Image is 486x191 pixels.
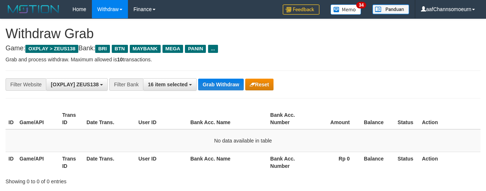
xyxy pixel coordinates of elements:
[208,45,218,53] span: ...
[95,45,110,53] span: BRI
[162,45,183,53] span: MEGA
[361,108,394,129] th: Balance
[361,152,394,173] th: Balance
[356,2,366,8] span: 34
[6,26,480,41] h1: Withdraw Grab
[117,57,123,62] strong: 10
[59,108,83,129] th: Trans ID
[330,4,361,15] img: Button%20Memo.svg
[17,108,59,129] th: Game/API
[6,108,17,129] th: ID
[395,108,419,129] th: Status
[6,152,17,173] th: ID
[136,108,187,129] th: User ID
[6,4,61,15] img: MOTION_logo.png
[187,152,267,173] th: Bank Acc. Name
[112,45,128,53] span: BTN
[372,4,409,14] img: panduan.png
[46,78,108,91] button: [OXPLAY] ZEUS138
[283,4,319,15] img: Feedback.jpg
[6,56,480,63] p: Grab and process withdraw. Maximum allowed is transactions.
[419,152,480,173] th: Action
[6,78,46,91] div: Filter Website
[136,152,187,173] th: User ID
[310,152,361,173] th: Rp 0
[130,45,161,53] span: MAYBANK
[59,152,83,173] th: Trans ID
[6,175,197,185] div: Showing 0 to 0 of 0 entries
[419,108,480,129] th: Action
[267,152,310,173] th: Bank Acc. Number
[245,79,274,90] button: Reset
[6,129,480,152] td: No data available in table
[17,152,59,173] th: Game/API
[83,108,135,129] th: Date Trans.
[143,78,197,91] button: 16 item selected
[6,45,480,52] h4: Game: Bank:
[185,45,206,53] span: PANIN
[198,79,243,90] button: Grab Withdraw
[187,108,267,129] th: Bank Acc. Name
[148,82,187,87] span: 16 item selected
[267,108,310,129] th: Bank Acc. Number
[395,152,419,173] th: Status
[25,45,78,53] span: OXPLAY > ZEUS138
[109,78,143,91] div: Filter Bank
[83,152,135,173] th: Date Trans.
[51,82,99,87] span: [OXPLAY] ZEUS138
[310,108,361,129] th: Amount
